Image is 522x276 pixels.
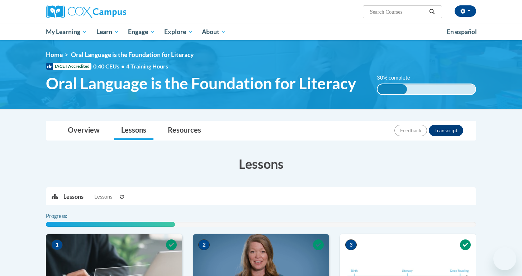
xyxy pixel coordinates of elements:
[427,8,437,16] button: Search
[96,28,119,36] span: Learn
[429,125,463,136] button: Transcript
[126,63,168,70] span: 4 Training Hours
[94,193,112,201] span: Lessons
[63,193,84,201] p: Lessons
[46,51,63,58] a: Home
[46,212,87,220] label: Progress:
[394,125,427,136] button: Feedback
[41,24,92,40] a: My Learning
[369,8,427,16] input: Search Courses
[92,24,124,40] a: Learn
[46,74,356,93] span: Oral Language is the Foundation for Literacy
[377,74,418,82] label: 30% complete
[128,28,155,36] span: Engage
[71,51,194,58] span: Oral Language is the Foundation for Literacy
[345,239,357,250] span: 3
[46,63,91,70] span: IACET Accredited
[123,24,160,40] a: Engage
[51,239,63,250] span: 1
[447,28,477,35] span: En español
[35,24,487,40] div: Main menu
[442,24,481,39] a: En español
[378,84,407,94] div: 30% complete
[114,121,153,140] a: Lessons
[160,24,198,40] a: Explore
[198,24,231,40] a: About
[202,28,226,36] span: About
[93,62,126,70] span: 0.40 CEUs
[61,121,107,140] a: Overview
[198,239,210,250] span: 2
[46,5,182,18] a: Cox Campus
[46,28,87,36] span: My Learning
[46,5,126,18] img: Cox Campus
[455,5,476,17] button: Account Settings
[121,63,124,70] span: •
[46,155,476,173] h3: Lessons
[161,121,208,140] a: Resources
[493,247,516,270] iframe: Button to launch messaging window
[164,28,193,36] span: Explore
